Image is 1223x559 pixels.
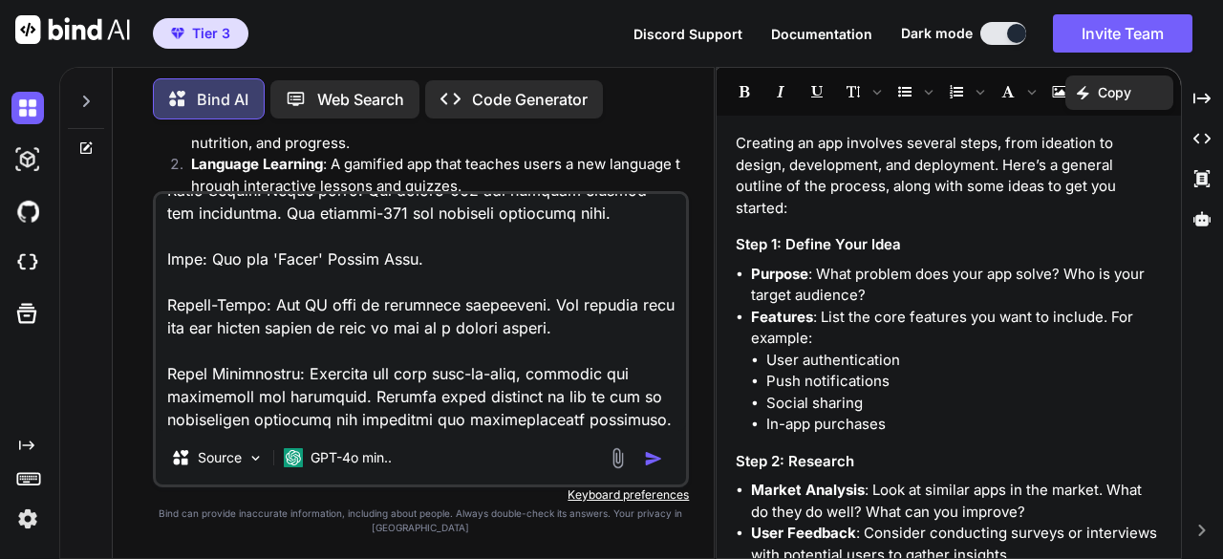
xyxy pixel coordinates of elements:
[1098,83,1131,102] p: Copy
[763,75,798,108] span: Italic
[751,308,813,326] strong: Features
[197,88,248,111] p: Bind AI
[198,448,242,467] p: Source
[766,393,1161,415] li: Social sharing
[751,481,865,499] strong: Market Analysis
[284,448,303,467] img: GPT-4o mini
[11,143,44,176] img: darkAi-studio
[1042,75,1077,108] span: Insert Image
[11,247,44,279] img: cloudideIcon
[771,24,872,44] button: Documentation
[15,15,130,44] img: Bind AI
[153,506,690,535] p: Bind can provide inaccurate information, including about people. Always double-check its answers....
[311,448,392,467] p: GPT-4o min..
[751,264,1161,307] li: : What problem does your app solve? Who is your target audience?
[766,414,1161,436] li: In-app purchases
[472,88,588,111] p: Code Generator
[247,450,264,466] img: Pick Models
[156,194,687,431] textarea: loremi: Dolors a cons-adipi Elitsed Doeiusm tem inc utlab "EtdoloRema" aliquae ad minimvenia quis...
[766,350,1161,372] li: User authentication
[633,24,742,44] button: Discord Support
[991,75,1041,108] span: Font family
[11,92,44,124] img: darkChat
[171,28,184,39] img: premium
[751,265,808,283] strong: Purpose
[317,88,404,111] p: Web Search
[11,503,44,535] img: settings
[633,26,742,42] span: Discord Support
[736,133,1161,219] p: Creating an app involves several steps, from ideation to design, development, and deployment. Her...
[751,307,1161,436] li: : List the core features you want to include. For example:
[153,487,690,503] p: Keyboard preferences
[727,75,762,108] span: Bold
[644,449,663,468] img: icon
[191,155,323,173] strong: Language Learning
[800,75,834,108] span: Underline
[192,24,230,43] span: Tier 3
[939,75,989,108] span: Insert Ordered List
[766,371,1161,393] li: Push notifications
[836,75,886,108] span: Font size
[176,154,686,197] li: : A gamified app that teaches users a new language through interactive lessons and quizzes.
[751,524,856,542] strong: User Feedback
[736,451,1161,473] h3: Step 2: Research
[751,480,1161,523] li: : Look at similar apps in the market. What do they do well? What can you improve?
[771,26,872,42] span: Documentation
[888,75,937,108] span: Insert Unordered List
[607,447,629,469] img: attachment
[901,24,973,43] span: Dark mode
[1053,14,1192,53] button: Invite Team
[736,234,1161,256] h3: Step 1: Define Your Idea
[11,195,44,227] img: githubDark
[153,18,248,49] button: premiumTier 3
